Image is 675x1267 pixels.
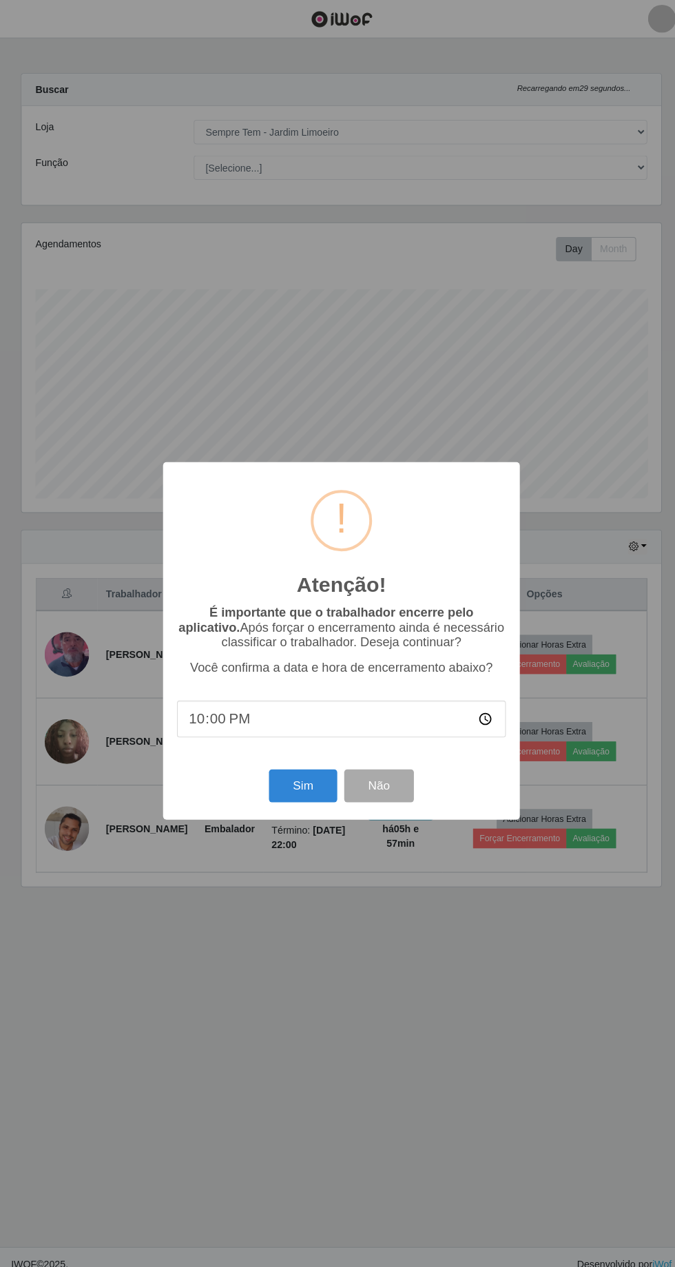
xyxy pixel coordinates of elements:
[176,599,468,627] b: É importante que o trabalhador encerre pelo aplicativo.
[340,761,408,793] button: Não
[293,566,382,590] h2: Atenção!
[175,653,500,668] p: Você confirma a data e hora de encerramento abaixo?
[175,599,500,642] p: Após forçar o encerramento ainda é necessário classificar o trabalhador. Deseja continuar?
[266,761,333,793] button: Sim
